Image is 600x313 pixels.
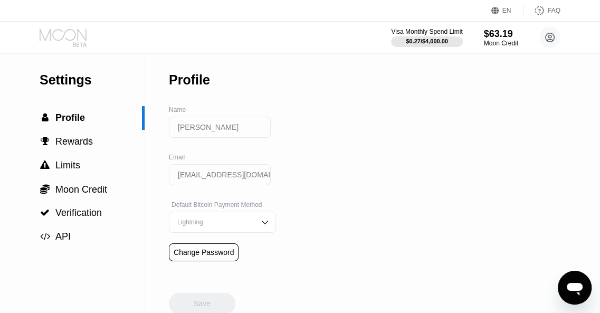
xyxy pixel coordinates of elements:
[548,7,560,14] div: FAQ
[175,219,254,226] div: Lightning
[523,5,560,16] div: FAQ
[484,29,518,47] div: $63.19Moon Credit
[55,160,80,170] span: Limits
[40,232,50,241] span: 
[491,5,523,16] div: EN
[169,154,276,161] div: Email
[174,248,234,257] div: Change Password
[391,28,462,47] div: Visa Monthly Spend Limit$0.27/$4,000.00
[484,29,518,40] div: $63.19
[558,271,592,305] iframe: Button to launch messaging window
[169,243,239,261] div: Change Password
[40,208,50,217] span: 
[169,106,276,113] div: Name
[42,113,49,122] span: 
[40,160,50,170] span: 
[40,184,50,194] span: 
[41,137,50,146] span: 
[40,72,145,88] div: Settings
[169,201,276,208] div: Default Bitcoin Payment Method
[55,207,102,218] span: Verification
[55,136,93,147] span: Rewards
[55,184,107,195] span: Moon Credit
[391,28,462,35] div: Visa Monthly Spend Limit
[55,112,85,123] span: Profile
[502,7,511,14] div: EN
[40,137,50,146] div: 
[40,113,50,122] div: 
[169,72,210,88] div: Profile
[55,231,71,242] span: API
[484,40,518,47] div: Moon Credit
[406,38,448,44] div: $0.27 / $4,000.00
